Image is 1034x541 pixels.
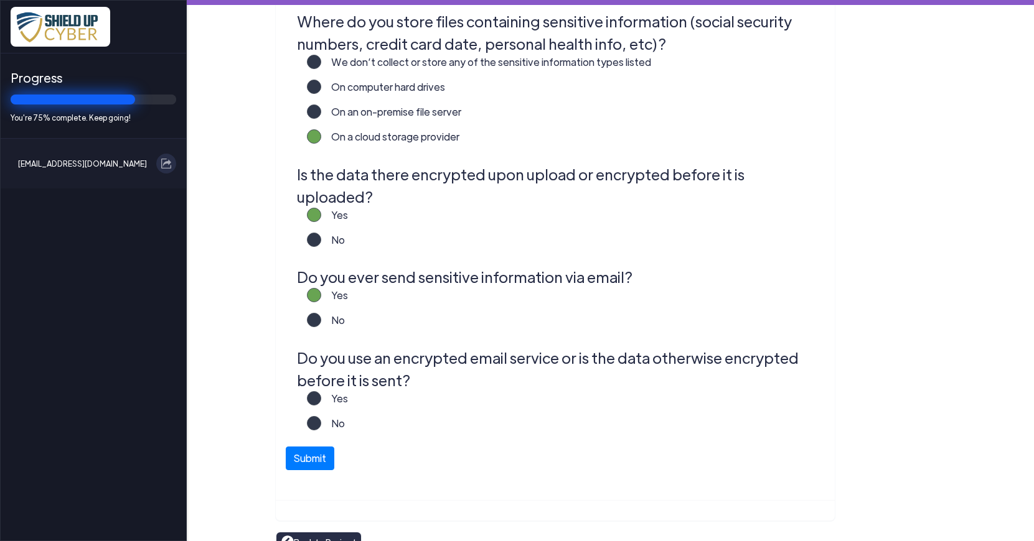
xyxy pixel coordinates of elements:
[297,10,818,55] legend: Where do you store files containing sensitive information (social security numbers, credit card d...
[18,154,147,173] span: [EMAIL_ADDRESS][DOMAIN_NAME]
[321,208,348,233] label: Yes
[321,416,345,441] label: No
[321,80,445,104] label: On computer hard drives
[11,68,176,87] span: Progress
[321,233,345,257] label: No
[297,266,818,288] legend: Do you ever send sensitive information via email?
[321,313,345,338] label: No
[297,163,818,208] legend: Is the data there encrypted upon upload or encrypted before it is uploaded?
[321,391,348,416] label: Yes
[321,129,459,154] label: On a cloud storage provider
[11,112,176,123] span: You're 75% complete. Keep going!
[321,288,348,313] label: Yes
[161,159,171,169] img: exit.svg
[11,7,110,47] img: x7pemu0IxLxkcbZJZdzx2HwkaHwO9aaLS0XkQIJL.png
[321,55,651,80] label: We don’t collect or store any of the sensitive information types listed
[156,154,176,173] button: Log out
[321,104,461,129] label: On an on-premise file server
[286,446,334,470] button: Submit
[297,346,818,391] legend: Do you use an encrypted email service or is the data otherwise encrypted before it is sent?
